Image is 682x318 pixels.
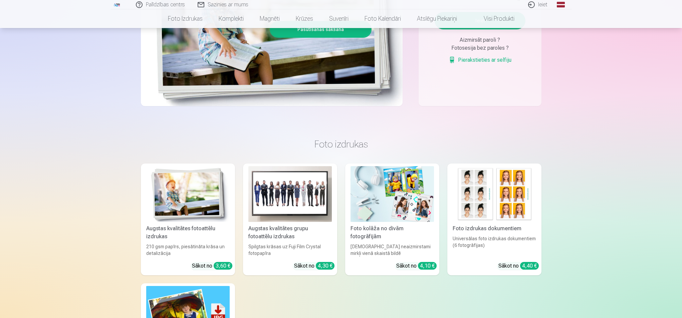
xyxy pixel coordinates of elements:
[453,166,536,222] img: Foto izdrukas dokumentiem
[498,262,539,270] div: Sākot no
[449,56,511,64] a: Pierakstieties ar selfiju
[271,22,371,37] a: Pasūtīšanas sākšana
[316,262,334,270] div: 4,30 €
[192,262,232,270] div: Sākot no
[435,36,525,44] div: Aizmirsāt paroli ?
[520,262,539,270] div: 4,40 €
[246,225,334,241] div: Augstas kvalitātes grupu fotoattēlu izdrukas
[351,166,434,222] img: Foto kolāža no divām fotogrāfijām
[144,225,232,241] div: Augstas kvalitātes fotoattēlu izdrukas
[211,9,252,28] a: Komplekti
[348,243,437,257] div: [DEMOGRAPHIC_DATA] neaizmirstami mirkļi vienā skaistā bildē
[450,225,539,233] div: Foto izdrukas dokumentiem
[465,9,522,28] a: Visi produkti
[146,138,536,150] h3: Foto izdrukas
[435,44,525,52] div: Fotosesija bez paroles ?
[141,164,235,275] a: Augstas kvalitātes fotoattēlu izdrukasAugstas kvalitātes fotoattēlu izdrukas210 gsm papīrs, piesā...
[252,9,288,28] a: Magnēti
[248,166,332,222] img: Augstas kvalitātes grupu fotoattēlu izdrukas
[396,262,437,270] div: Sākot no
[243,164,337,275] a: Augstas kvalitātes grupu fotoattēlu izdrukasAugstas kvalitātes grupu fotoattēlu izdrukasSpilgtas ...
[246,243,334,257] div: Spilgtas krāsas uz Fuji Film Crystal fotopapīra
[418,262,437,270] div: 4,10 €
[357,9,409,28] a: Foto kalendāri
[294,262,334,270] div: Sākot no
[348,225,437,241] div: Foto kolāža no divām fotogrāfijām
[288,9,321,28] a: Krūzes
[214,262,232,270] div: 3,60 €
[321,9,357,28] a: Suvenīri
[450,235,539,257] div: Universālas foto izdrukas dokumentiem (6 fotogrāfijas)
[160,9,211,28] a: Foto izdrukas
[146,166,230,222] img: Augstas kvalitātes fotoattēlu izdrukas
[447,164,541,275] a: Foto izdrukas dokumentiemFoto izdrukas dokumentiemUniversālas foto izdrukas dokumentiem (6 fotogr...
[409,9,465,28] a: Atslēgu piekariņi
[113,3,121,7] img: /fa1
[345,164,439,275] a: Foto kolāža no divām fotogrāfijāmFoto kolāža no divām fotogrāfijām[DEMOGRAPHIC_DATA] neaizmirstam...
[144,243,232,257] div: 210 gsm papīrs, piesātināta krāsa un detalizācija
